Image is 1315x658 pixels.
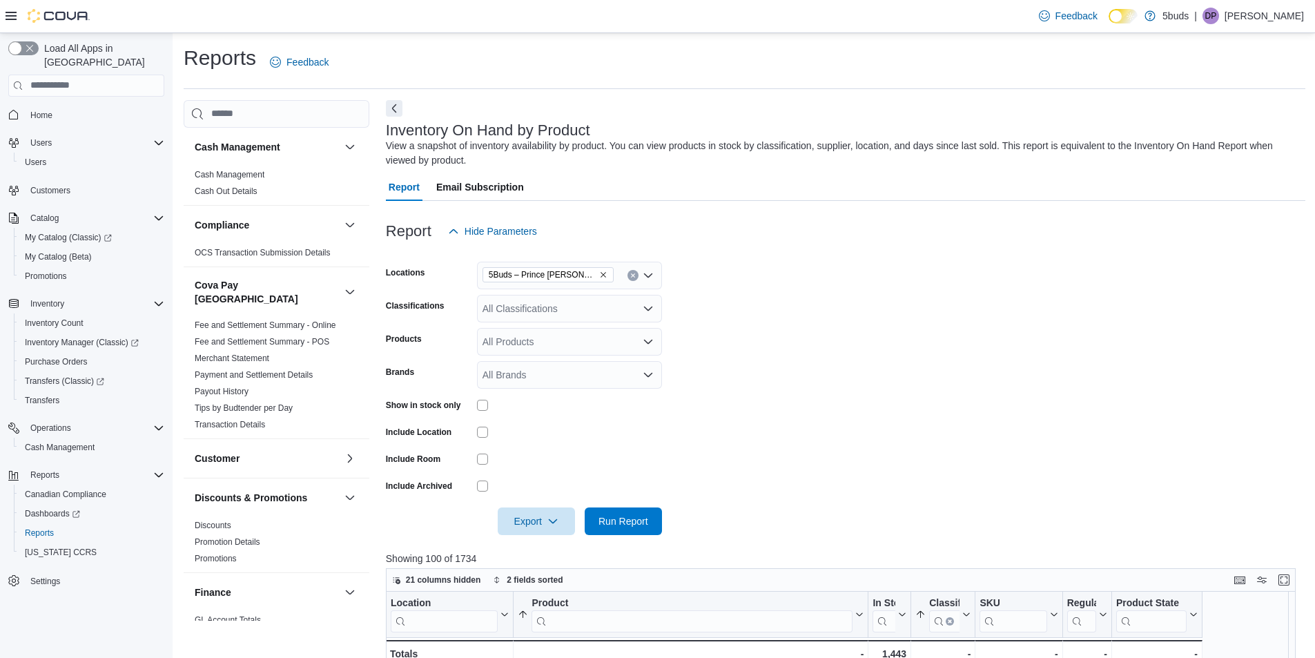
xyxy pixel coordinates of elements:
[25,296,70,312] button: Inventory
[195,170,264,180] a: Cash Management
[195,337,329,347] a: Fee and Settlement Summary - POS
[8,99,164,627] nav: Complex example
[195,615,261,625] a: GL Account Totals
[25,489,106,500] span: Canadian Compliance
[25,157,46,168] span: Users
[25,337,139,348] span: Inventory Manager (Classic)
[184,244,369,267] div: Compliance
[25,210,164,226] span: Catalog
[342,217,358,233] button: Compliance
[342,450,358,467] button: Customer
[929,597,960,610] div: Classification
[532,597,853,632] div: Product
[19,315,89,331] a: Inventory Count
[980,597,1046,610] div: SKU
[19,439,164,456] span: Cash Management
[30,470,59,481] span: Reports
[14,543,170,562] button: [US_STATE] CCRS
[386,267,425,278] label: Locations
[19,373,164,389] span: Transfers (Classic)
[386,223,431,240] h3: Report
[391,597,509,632] button: Location
[184,166,369,205] div: Cash Management
[1066,597,1107,632] button: Regular Price
[19,544,102,561] a: [US_STATE] CCRS
[19,392,164,409] span: Transfers
[25,318,84,329] span: Inventory Count
[19,505,86,522] a: Dashboards
[195,521,231,530] a: Discounts
[195,186,257,197] span: Cash Out Details
[643,303,654,314] button: Open list of options
[39,41,164,69] span: Load All Apps in [GEOGRAPHIC_DATA]
[25,376,104,387] span: Transfers (Classic)
[25,296,164,312] span: Inventory
[19,249,97,265] a: My Catalog (Beta)
[14,438,170,457] button: Cash Management
[1194,8,1197,24] p: |
[391,597,498,610] div: Location
[195,218,339,232] button: Compliance
[195,353,269,364] span: Merchant Statement
[3,105,170,125] button: Home
[14,371,170,391] a: Transfers (Classic)
[19,525,59,541] a: Reports
[25,271,67,282] span: Promotions
[25,395,59,406] span: Transfers
[195,554,237,563] a: Promotions
[195,369,313,380] span: Payment and Settlement Details
[1202,8,1219,24] div: Dustin Pilon
[585,507,662,535] button: Run Report
[518,597,864,632] button: Product
[946,617,954,625] button: Clear input
[184,317,369,438] div: Cova Pay [GEOGRAPHIC_DATA]
[14,267,170,286] button: Promotions
[1055,9,1098,23] span: Feedback
[1162,8,1189,24] p: 5buds
[14,228,170,247] a: My Catalog (Classic)
[19,154,164,171] span: Users
[195,491,339,505] button: Discounts & Promotions
[195,247,331,258] span: OCS Transaction Submission Details
[386,100,402,117] button: Next
[342,584,358,601] button: Finance
[1231,572,1248,588] button: Keyboard shortcuts
[184,44,256,72] h1: Reports
[25,528,54,539] span: Reports
[386,454,440,465] label: Include Room
[3,294,170,313] button: Inventory
[3,465,170,485] button: Reports
[30,576,60,587] span: Settings
[25,135,57,151] button: Users
[195,615,261,626] span: GL Account Totals
[184,612,369,650] div: Finance
[195,320,336,330] a: Fee and Settlement Summary - Online
[25,182,76,199] a: Customers
[980,597,1046,632] div: SKU URL
[389,173,420,201] span: Report
[25,467,164,483] span: Reports
[599,271,607,279] button: Remove 5Buds – Prince Albert from selection in this group
[19,354,164,370] span: Purchase Orders
[28,9,90,23] img: Cova
[3,418,170,438] button: Operations
[386,139,1298,168] div: View a snapshot of inventory availability by product. You can view products in stock by classific...
[195,278,339,306] button: Cova Pay [GEOGRAPHIC_DATA]
[19,268,72,284] a: Promotions
[195,169,264,180] span: Cash Management
[19,439,100,456] a: Cash Management
[19,486,112,503] a: Canadian Compliance
[498,507,575,535] button: Export
[195,140,339,154] button: Cash Management
[873,597,906,632] button: In Stock Qty
[195,248,331,258] a: OCS Transaction Submission Details
[386,300,445,311] label: Classifications
[195,370,313,380] a: Payment and Settlement Details
[342,284,358,300] button: Cova Pay [GEOGRAPHIC_DATA]
[1116,597,1187,632] div: Product State
[19,505,164,522] span: Dashboards
[14,485,170,504] button: Canadian Compliance
[195,386,249,397] span: Payout History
